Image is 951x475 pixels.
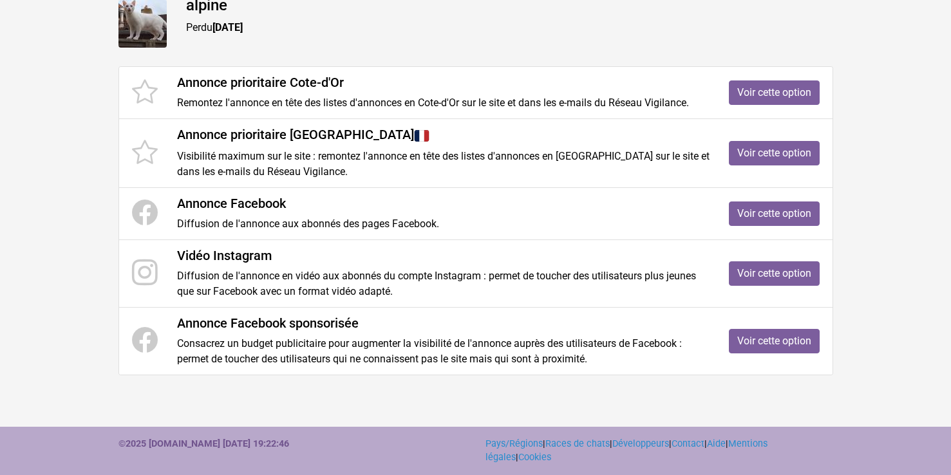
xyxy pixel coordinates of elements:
div: | | | | | | [476,437,843,465]
a: Aide [707,438,726,449]
h4: Annonce prioritaire [GEOGRAPHIC_DATA] [177,127,710,144]
p: Perdu [186,20,833,35]
a: Voir cette option [729,261,820,286]
a: Développeurs [612,438,669,449]
a: Voir cette option [729,201,820,226]
a: Races de chats [545,438,610,449]
a: Voir cette option [729,141,820,165]
h4: Annonce Facebook sponsorisée [177,315,710,331]
p: Consacrez un budget publicitaire pour augmenter la visibilité de l'annonce auprès des utilisateur... [177,336,710,367]
p: Visibilité maximum sur le site : remontez l'annonce en tête des listes d'annonces en [GEOGRAPHIC_... [177,149,710,180]
a: Pays/Régions [485,438,543,449]
p: Remontez l'annonce en tête des listes d'annonces en Cote-d'Or sur le site et dans les e-mails du ... [177,95,710,111]
a: Cookies [518,452,551,463]
p: Diffusion de l'annonce en vidéo aux abonnés du compte Instagram : permet de toucher des utilisate... [177,268,710,299]
img: France [414,128,429,144]
h4: Annonce Facebook [177,196,710,211]
a: Voir cette option [729,80,820,105]
h4: Annonce prioritaire Cote-d'Or [177,75,710,90]
p: Diffusion de l'annonce aux abonnés des pages Facebook. [177,216,710,232]
a: Contact [672,438,704,449]
strong: ©2025 [DOMAIN_NAME] [DATE] 19:22:46 [118,438,289,449]
h4: Vidéo Instagram [177,248,710,263]
strong: [DATE] [212,21,243,33]
a: Voir cette option [729,329,820,353]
